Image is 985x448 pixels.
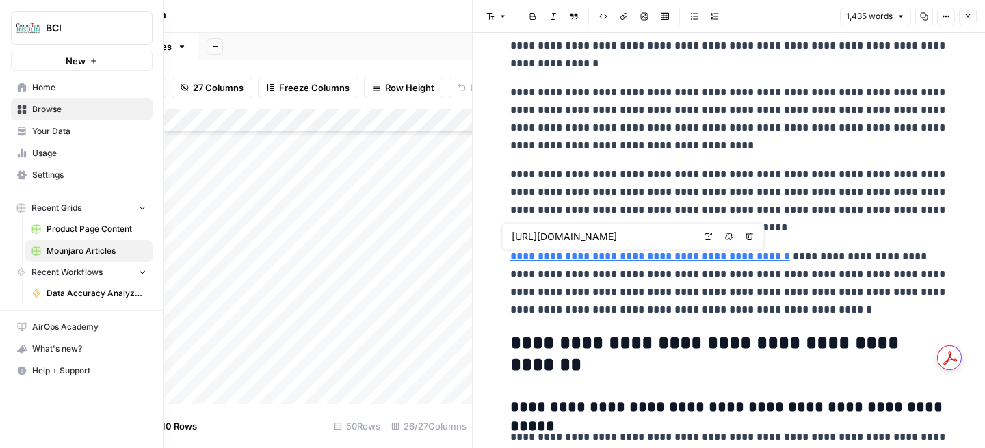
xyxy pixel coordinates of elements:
[11,164,153,186] a: Settings
[846,10,893,23] span: 1,435 words
[193,81,244,94] span: 27 Columns
[11,360,153,382] button: Help + Support
[11,77,153,98] a: Home
[279,81,350,94] span: Freeze Columns
[31,202,81,214] span: Recent Grids
[142,419,197,433] span: Add 10 Rows
[47,245,146,257] span: Mounjaro Articles
[11,142,153,164] a: Usage
[172,77,252,98] button: 27 Columns
[11,262,153,282] button: Recent Workflows
[25,282,153,304] a: Data Accuracy Analyzer - Mounjaro
[328,415,386,437] div: 50 Rows
[385,81,434,94] span: Row Height
[46,21,129,35] span: BCI
[32,365,146,377] span: Help + Support
[386,415,472,437] div: 26/27 Columns
[11,11,153,45] button: Workspace: BCI
[11,120,153,142] a: Your Data
[11,316,153,338] a: AirOps Academy
[66,54,86,68] span: New
[11,198,153,218] button: Recent Grids
[31,266,103,278] span: Recent Workflows
[11,98,153,120] a: Browse
[47,223,146,235] span: Product Page Content
[11,338,153,360] button: What's new?
[32,81,146,94] span: Home
[12,339,152,359] div: What's new?
[32,147,146,159] span: Usage
[47,287,146,300] span: Data Accuracy Analyzer - Mounjaro
[32,321,146,333] span: AirOps Academy
[32,103,146,116] span: Browse
[11,51,153,71] button: New
[449,77,502,98] button: Undo
[258,77,358,98] button: Freeze Columns
[364,77,443,98] button: Row Height
[25,218,153,240] a: Product Page Content
[16,16,40,40] img: BCI Logo
[32,125,146,137] span: Your Data
[25,240,153,262] a: Mounjaro Articles
[840,8,911,25] button: 1,435 words
[32,169,146,181] span: Settings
